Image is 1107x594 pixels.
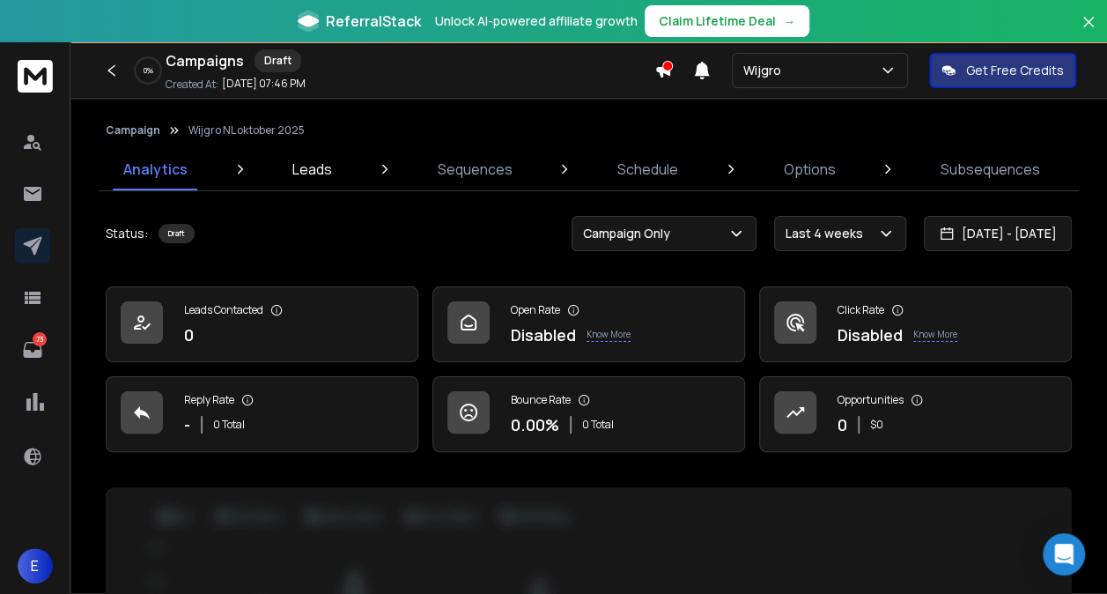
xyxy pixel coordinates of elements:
button: [DATE] - [DATE] [924,216,1072,251]
p: Opportunities [838,393,904,407]
p: Options [784,159,836,180]
button: E [18,548,53,583]
p: 0 Total [582,418,614,432]
p: 73 [33,332,47,346]
p: - [184,412,190,437]
p: Created At: [166,78,218,92]
div: Draft [159,224,195,243]
p: Unlock AI-powered affiliate growth [435,12,638,30]
p: Know More [913,328,957,342]
button: Claim Lifetime Deal→ [645,5,809,37]
div: Draft [255,49,301,72]
p: Subsequences [941,159,1040,180]
p: Schedule [617,159,678,180]
p: Open Rate [511,303,560,317]
p: Last 4 weeks [786,225,870,242]
p: Status: [106,225,148,242]
p: [DATE] 07:46 PM [222,77,306,91]
p: 0.00 % [511,412,559,437]
a: Open RateDisabledKnow More [432,286,745,362]
a: Analytics [113,148,198,190]
a: Subsequences [930,148,1051,190]
a: Sequences [427,148,523,190]
p: 0 [184,323,194,347]
a: 73 [15,332,50,368]
h1: Campaigns [166,50,244,71]
p: 0 Total [213,418,245,432]
p: Analytics [123,159,188,180]
a: Click RateDisabledKnow More [759,286,1072,362]
p: Reply Rate [184,393,234,407]
p: Wijgro [743,62,788,79]
a: Opportunities0$0 [759,376,1072,452]
button: Close banner [1077,11,1100,53]
p: Leads Contacted [184,303,263,317]
p: Sequences [438,159,513,180]
div: Open Intercom Messenger [1043,533,1085,575]
span: ReferralStack [326,11,421,32]
p: Campaign Only [583,225,677,242]
button: Get Free Credits [929,53,1076,88]
p: $ 0 [870,418,883,432]
p: Disabled [838,323,903,347]
p: Click Rate [838,303,884,317]
p: Leads [292,159,332,180]
a: Schedule [607,148,689,190]
p: Know More [587,328,631,342]
a: Reply Rate-0 Total [106,376,418,452]
button: Campaign [106,123,160,137]
p: Get Free Credits [966,62,1064,79]
p: 0 [838,412,847,437]
p: Bounce Rate [511,393,571,407]
a: Bounce Rate0.00%0 Total [432,376,745,452]
span: → [783,12,795,30]
a: Leads Contacted0 [106,286,418,362]
p: Disabled [511,323,576,347]
p: Wijgro NL oktober 2025 [188,123,305,137]
p: 0 % [144,65,153,76]
a: Leads [282,148,343,190]
a: Options [773,148,846,190]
